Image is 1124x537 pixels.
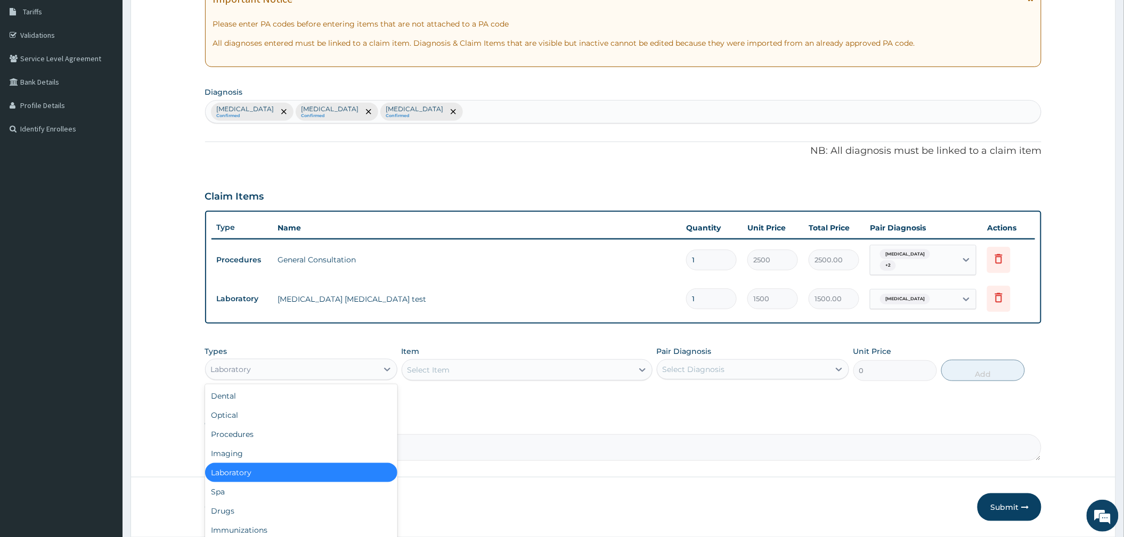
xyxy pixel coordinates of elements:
button: Add [941,360,1025,381]
th: Total Price [803,217,865,238]
div: Select Diagnosis [663,364,725,375]
span: [MEDICAL_DATA] [880,249,930,260]
th: Name [273,217,681,238]
p: [MEDICAL_DATA] [386,105,444,113]
p: [MEDICAL_DATA] [302,105,359,113]
span: We're online! [62,134,147,242]
span: remove selection option [449,107,458,117]
div: Laboratory [205,463,397,482]
th: Unit Price [742,217,803,238]
small: Confirmed [302,113,359,119]
label: Item [402,346,420,357]
div: Minimize live chat window [175,5,200,31]
p: Please enter PA codes before entering items that are not attached to a PA code [213,19,1034,29]
p: All diagnoses entered must be linked to a claim item. Diagnosis & Claim Items that are visible bu... [213,38,1034,48]
img: d_794563401_company_1708531726252_794563401 [20,53,43,80]
th: Pair Diagnosis [865,217,982,238]
div: Optical [205,406,397,425]
div: Select Item [408,365,450,375]
td: General Consultation [273,249,681,270]
div: Spa [205,482,397,501]
th: Quantity [681,217,742,238]
label: Unit Price [853,346,892,357]
div: Drugs [205,501,397,521]
label: Comment [205,419,1042,428]
td: [MEDICAL_DATA] [MEDICAL_DATA] test [273,288,681,310]
div: Chat with us now [55,60,179,73]
div: Procedures [205,425,397,444]
span: remove selection option [279,107,289,117]
th: Type [211,218,273,237]
div: Dental [205,386,397,406]
div: Laboratory [211,364,251,375]
button: Submit [978,493,1041,521]
span: + 2 [880,260,896,271]
small: Confirmed [217,113,274,119]
small: Confirmed [386,113,444,119]
span: remove selection option [364,107,373,117]
p: NB: All diagnosis must be linked to a claim item [205,144,1042,158]
h3: Claim Items [205,191,264,203]
label: Pair Diagnosis [657,346,712,357]
td: Procedures [211,250,273,270]
div: Imaging [205,444,397,463]
th: Actions [982,217,1035,238]
span: [MEDICAL_DATA] [880,294,930,304]
label: Diagnosis [205,87,243,97]
textarea: Type your message and hit 'Enter' [5,291,203,328]
label: Types [205,347,227,356]
td: Laboratory [211,289,273,309]
p: [MEDICAL_DATA] [217,105,274,113]
span: Tariffs [23,7,42,16]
